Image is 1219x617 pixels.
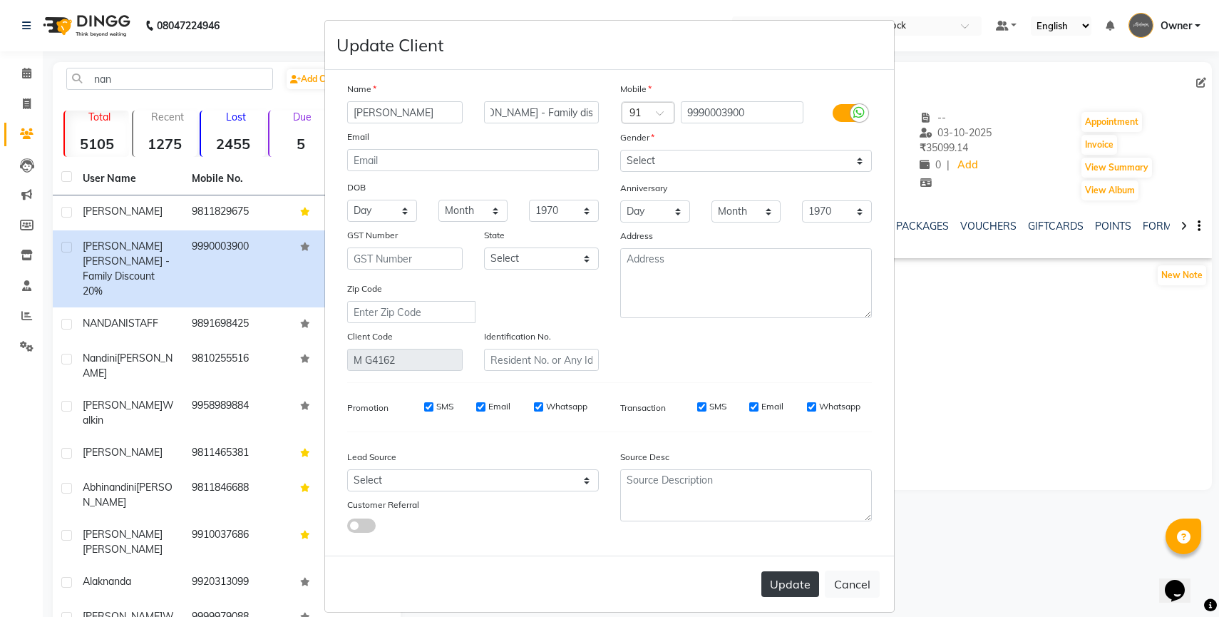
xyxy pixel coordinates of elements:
[620,83,652,96] label: Mobile
[488,400,510,413] label: Email
[347,131,369,143] label: Email
[347,499,419,511] label: Customer Referral
[484,101,600,123] input: Last Name
[620,402,666,414] label: Transaction
[347,301,475,323] input: Enter Zip Code
[347,181,366,194] label: DOB
[620,451,669,464] label: Source Desc
[709,400,726,413] label: SMS
[347,101,463,123] input: First Name
[347,248,463,270] input: GST Number
[819,400,860,413] label: Whatsapp
[347,229,398,242] label: GST Number
[620,131,654,144] label: Gender
[347,349,463,371] input: Client Code
[484,229,505,242] label: State
[620,182,667,195] label: Anniversary
[825,571,880,598] button: Cancel
[347,83,376,96] label: Name
[336,32,443,58] h4: Update Client
[347,451,396,464] label: Lead Source
[347,282,382,295] label: Zip Code
[1159,560,1205,603] iframe: chat widget
[347,330,393,343] label: Client Code
[347,149,599,171] input: Email
[546,400,587,413] label: Whatsapp
[761,400,783,413] label: Email
[761,571,819,597] button: Update
[436,400,453,413] label: SMS
[681,101,804,123] input: Mobile
[620,230,653,243] label: Address
[484,330,551,343] label: Identification No.
[347,402,389,414] label: Promotion
[484,349,600,371] input: Resident No. or Any Id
